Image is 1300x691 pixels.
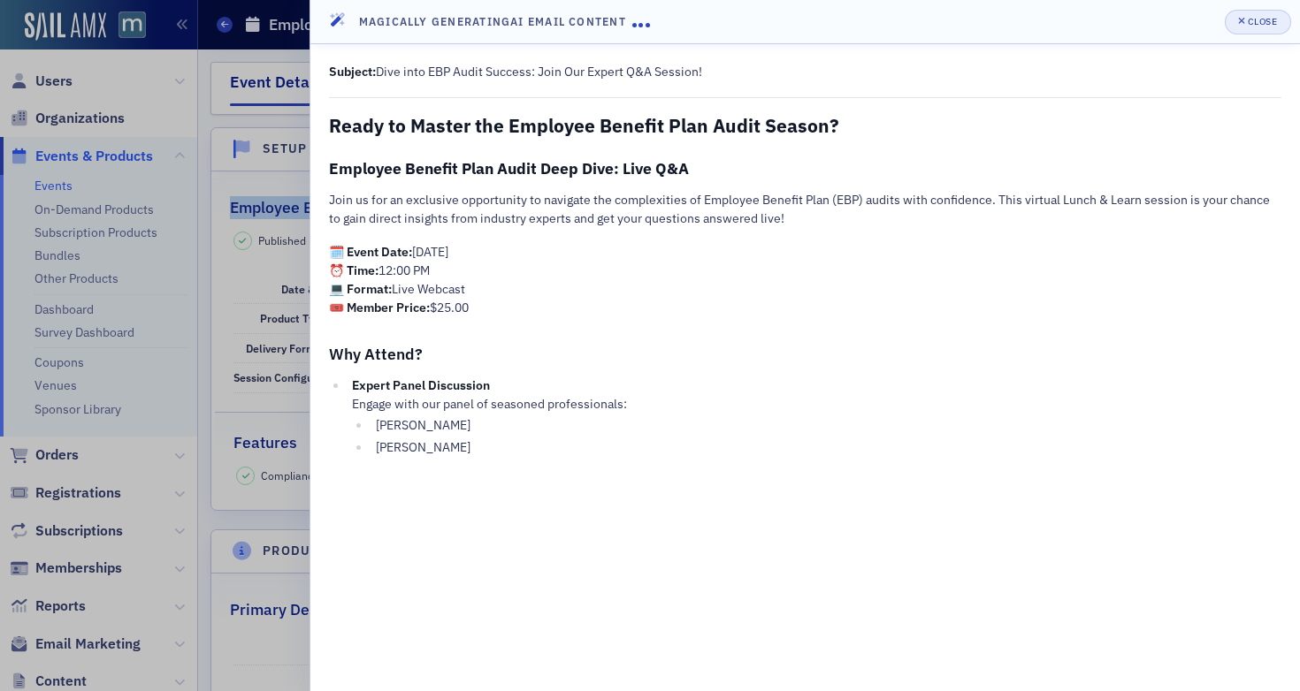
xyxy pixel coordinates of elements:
li: Engage with our panel of seasoned professionals: [348,376,1281,457]
strong: Employee Benefit Plan Audit Deep Dive: Live Q&A [329,158,689,178]
strong: Expert Panel Discussion [352,377,490,393]
p: [DATE] 12:00 PM Live Webcast $25.00 [329,243,1281,317]
strong: 🗓 Event Date: [329,244,412,260]
h2: Ready to Master the Employee Benefit Plan Audit Season? [329,113,1281,138]
button: Close [1225,10,1290,34]
p: Join us for an exclusive opportunity to navigate the complexities of Employee Benefit Plan (EBP) ... [329,191,1281,228]
li: [PERSON_NAME] [371,416,1281,435]
div: Close [1248,17,1278,27]
li: [PERSON_NAME] [371,438,1281,457]
strong: 💻 Format: [329,281,392,297]
strong: ⏰ Time: [329,262,379,278]
strong: Subject: [329,64,376,80]
h4: Magically Generating AI Email Content [359,13,632,29]
strong: 🎟 Member Price: [329,300,430,315]
p: Dive into EBP Audit Success: Join Our Expert Q&A Session! [329,63,1281,81]
h3: Why Attend? [329,342,1281,367]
